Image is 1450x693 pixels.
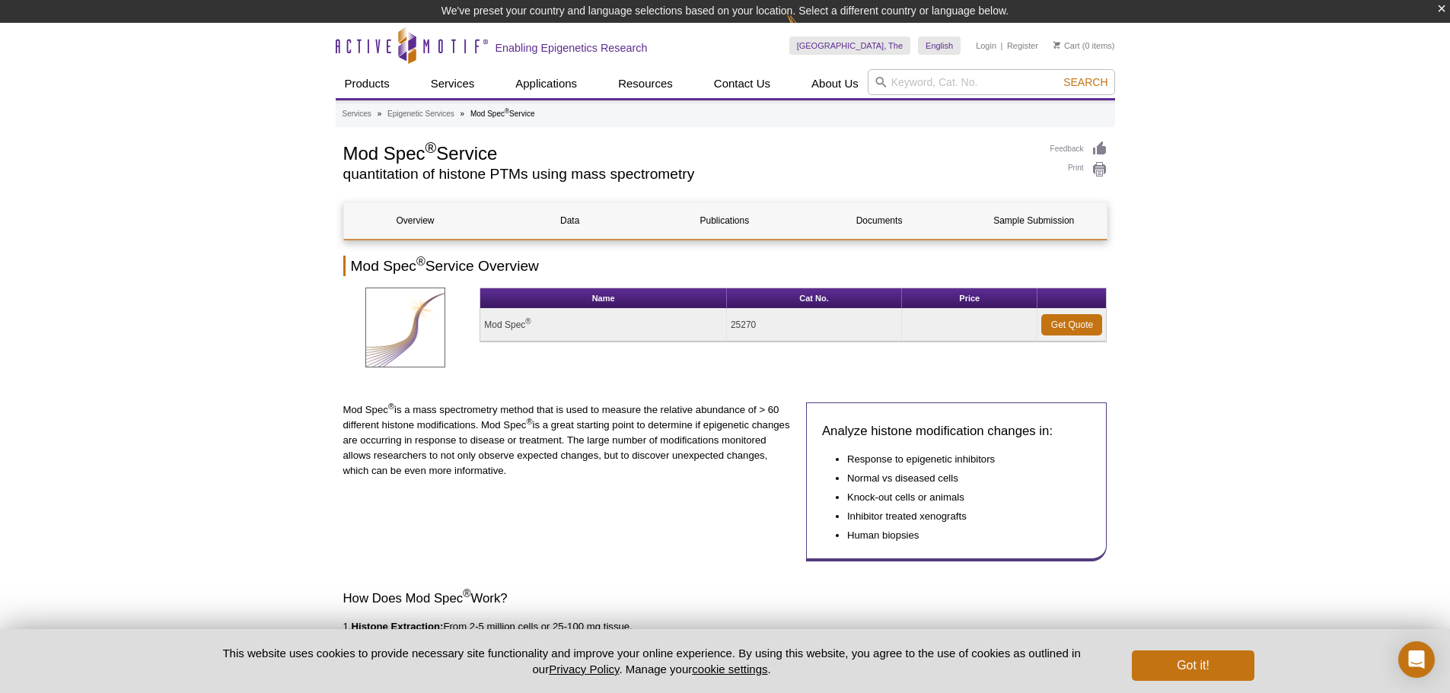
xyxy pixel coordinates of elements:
[344,202,487,239] a: Overview
[609,69,682,98] a: Resources
[352,621,444,632] strong: Histone Extraction:
[1001,37,1003,55] li: |
[847,471,1076,486] li: Normal vs diseased cells
[378,110,382,118] li: »
[388,402,394,411] sup: ®
[868,69,1115,95] input: Keyword, Cat. No.
[470,110,535,118] li: Mod Spec Service
[1063,76,1107,88] span: Search
[343,167,1035,181] h2: quantitation of histone PTMs using mass spectrometry
[505,107,509,115] sup: ®
[343,619,1107,634] p: 1. From 2-5 million cells or 25-100 mg tissue.
[822,422,1091,440] h3: Analyze histone modification changes in:
[1053,40,1080,51] a: Cart
[526,417,532,426] sup: ®
[1050,161,1107,178] a: Print
[808,202,951,239] a: Documents
[343,141,1035,164] h1: Mod Spec Service
[847,452,1076,467] li: Response to epigenetic inhibitors
[343,590,1107,608] h3: How Does Mod Spec Work?
[802,69,868,98] a: About Us
[416,255,425,268] sup: ®
[962,202,1105,239] a: Sample Submission
[343,402,795,478] p: Mod Spec is a mass spectrometry method that is used to measure the relative abundance of > 60 dif...
[365,288,445,367] img: Mod Spec Service
[496,41,648,55] h2: Enabling Epigenetics Research
[196,645,1107,677] p: This website uses cookies to provide necessary site functionality and improve your online experie...
[499,202,642,239] a: Data
[506,69,586,98] a: Applications
[1050,141,1107,157] a: Feedback
[343,107,371,121] a: Services
[653,202,796,239] a: Publications
[422,69,484,98] a: Services
[480,309,727,342] td: Mod Spec
[847,528,1076,543] li: Human biopsies
[727,309,902,342] td: 25270
[976,40,996,51] a: Login
[387,107,454,121] a: Epigenetic Services
[847,490,1076,505] li: Knock-out cells or animals
[692,663,767,676] button: cookie settings
[463,587,470,599] sup: ®
[460,110,465,118] li: »
[1053,37,1115,55] li: (0 items)
[1059,75,1112,89] button: Search
[425,139,437,156] sup: ®
[343,256,1107,276] h2: Mod Spec Service Overview
[480,288,727,309] th: Name
[1398,641,1435,678] div: Open Intercom Messenger
[549,663,619,676] a: Privacy Policy
[789,37,910,55] a: [GEOGRAPHIC_DATA], The
[847,509,1076,524] li: Inhibitor treated xenografts
[786,11,827,47] img: Change Here
[727,288,902,309] th: Cat No.
[902,288,1037,309] th: Price
[1053,41,1060,49] img: Your Cart
[1041,314,1102,335] a: Get Quote
[525,317,531,326] sup: ®
[336,69,399,98] a: Products
[1132,650,1254,681] button: Got it!
[1007,40,1038,51] a: Register
[705,69,779,98] a: Contact Us
[918,37,961,55] a: English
